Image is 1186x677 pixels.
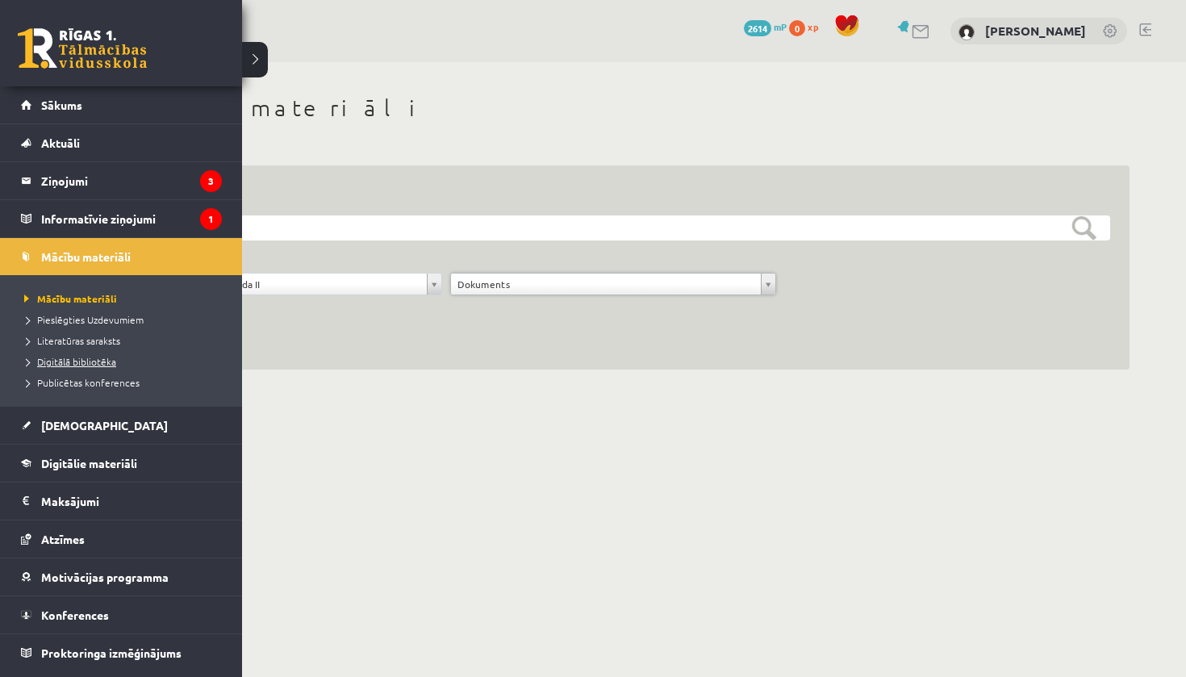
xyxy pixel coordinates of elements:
[744,20,771,36] span: 2614
[41,646,182,660] span: Proktoringa izmēģinājums
[21,200,222,237] a: Informatīvie ziņojumi1
[20,291,226,306] a: Mācību materiāli
[116,185,1091,207] h3: Filtrs
[789,20,826,33] a: 0 xp
[20,354,226,369] a: Digitālā bibliotēka
[21,162,222,199] a: Ziņojumi3
[808,20,818,33] span: xp
[117,274,441,295] a: Projekta darbs - Angļu valoda II
[41,162,222,199] legend: Ziņojumi
[20,313,144,326] span: Pieslēgties Uzdevumiem
[41,608,109,622] span: Konferences
[20,376,140,389] span: Publicētas konferences
[41,418,168,433] span: [DEMOGRAPHIC_DATA]
[97,94,1130,122] h1: Mācību materiāli
[457,274,754,295] span: Dokuments
[200,170,222,192] i: 3
[789,20,805,36] span: 0
[21,634,222,671] a: Proktoringa izmēģinājums
[41,483,222,520] legend: Maksājumi
[21,407,222,444] a: [DEMOGRAPHIC_DATA]
[21,520,222,558] a: Atzīmes
[21,483,222,520] a: Maksājumi
[41,136,80,150] span: Aktuāli
[21,238,222,275] a: Mācību materiāli
[41,532,85,546] span: Atzīmes
[20,333,226,348] a: Literatūras saraksts
[20,375,226,390] a: Publicētas konferences
[958,24,975,40] img: Amanda Ozola
[41,456,137,470] span: Digitālie materiāli
[20,355,116,368] span: Digitālā bibliotēka
[20,334,120,347] span: Literatūras saraksts
[18,28,147,69] a: Rīgas 1. Tālmācības vidusskola
[985,23,1086,39] a: [PERSON_NAME]
[41,249,131,264] span: Mācību materiāli
[20,292,117,305] span: Mācību materiāli
[41,98,82,112] span: Sākums
[20,312,226,327] a: Pieslēgties Uzdevumiem
[41,570,169,584] span: Motivācijas programma
[123,274,420,295] span: Projekta darbs - Angļu valoda II
[21,86,222,123] a: Sākums
[21,558,222,596] a: Motivācijas programma
[451,274,775,295] a: Dokuments
[21,445,222,482] a: Digitālie materiāli
[21,596,222,633] a: Konferences
[774,20,787,33] span: mP
[41,200,222,237] legend: Informatīvie ziņojumi
[744,20,787,33] a: 2614 mP
[21,124,222,161] a: Aktuāli
[200,208,222,230] i: 1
